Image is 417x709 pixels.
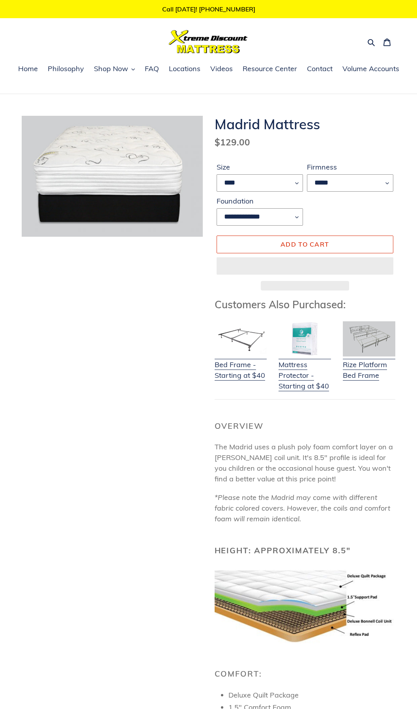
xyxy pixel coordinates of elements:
a: Home [14,63,42,75]
span: FAQ [145,64,159,74]
a: Philosophy [44,63,88,75]
span: Home [18,64,38,74]
label: Size [217,162,303,172]
span: Shop Now [94,64,128,74]
a: Bed Frame - Starting at $40 [215,349,267,381]
img: Mattress Protector [279,321,331,356]
span: Videos [210,64,233,74]
button: Shop Now [90,63,139,75]
span: Locations [169,64,200,74]
h3: Customers Also Purchased: [215,298,396,311]
span: $129.00 [215,136,250,148]
em: *Please note the Madrid may come with different fabric colored covers. However, the coils and com... [215,493,390,523]
img: Madrid-mattress-and-foundation [22,116,203,237]
a: Volume Accounts [338,63,403,75]
button: Add to cart [217,236,394,253]
span: The Madrid uses a plush poly foam comfort layer on a [PERSON_NAME] coil unit. It's 8.5" profile i... [215,442,393,483]
h1: Madrid Mattress [215,116,396,132]
img: Adjustable Base [343,321,395,356]
span: Add to cart [280,240,329,248]
a: Videos [206,63,237,75]
a: Locations [165,63,204,75]
label: Foundation [217,196,303,206]
h2: Comfort: [215,669,396,679]
img: Bed Frame [215,321,267,356]
a: Mattress Protector - Starting at $40 [279,349,331,391]
a: FAQ [141,63,163,75]
span: Volume Accounts [342,64,399,74]
span: Philosophy [48,64,84,74]
a: Resource Center [239,63,301,75]
a: Contact [303,63,337,75]
h2: Overview [215,421,396,431]
span: Resource Center [243,64,297,74]
span: Contact [307,64,333,74]
img: Xtreme Discount Mattress [169,30,248,53]
li: Deluxe Quilt Package [228,690,396,700]
a: Rize Platform Bed Frame [343,349,395,381]
label: Firmness [307,162,393,172]
b: Height: Approximately 8.5" [215,545,351,555]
